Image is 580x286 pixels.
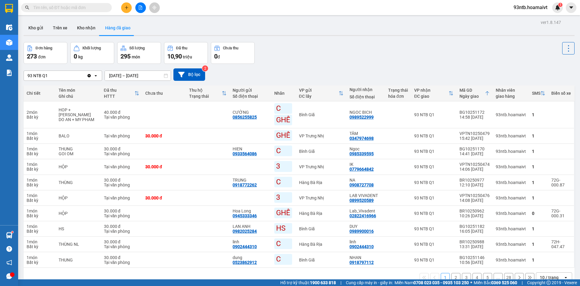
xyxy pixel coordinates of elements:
[274,146,292,156] div: C
[522,279,523,286] span: |
[233,110,268,115] div: CƯỜNG
[459,229,490,234] div: 16:05 [DATE]
[233,151,257,156] div: 0933564086
[414,280,469,285] strong: 0708 023 035 - 0935 103 250
[145,164,183,169] div: 30.000 đ
[6,246,12,252] span: question-circle
[340,279,341,286] span: |
[456,85,493,101] th: Toggle SortBy
[350,193,382,198] div: LAB VIVADENT
[496,112,526,117] div: 93ntb.hoamaivt
[121,2,132,13] button: plus
[483,273,492,282] button: 5
[6,24,12,31] img: warehouse-icon
[459,209,490,213] div: BR10250962
[82,46,101,50] div: Khối lượng
[414,133,453,138] div: 93 NTB Q1
[59,211,98,216] div: HỘP
[27,131,53,136] div: 1 món
[299,242,343,247] div: Hàng Bà Rịa
[350,87,382,92] div: Người nhận
[214,53,217,60] span: 0
[496,164,526,169] div: 93ntb.hoamaivt
[350,115,374,120] div: 0989522999
[551,91,571,96] div: Biển số xe
[104,115,139,120] div: Tại văn phòng
[459,115,490,120] div: 14:58 [DATE]
[529,85,548,101] th: Toggle SortBy
[274,103,292,114] div: C
[211,42,255,64] button: Chưa thu0đ
[414,164,453,169] div: 93 NTB Q1
[470,281,472,284] span: ⚪️
[411,85,456,101] th: Toggle SortBy
[299,258,343,262] div: Bình Giã
[299,180,343,185] div: Hàng Bà Rịa
[496,258,526,262] div: 93ntb.hoamaivt
[414,211,453,216] div: 93 NTB Q1
[459,167,490,172] div: 14:06 [DATE]
[496,180,526,185] div: 93ntb.hoamaivt
[350,110,382,115] div: NGOC BICH
[274,238,292,249] div: C
[350,229,374,234] div: 0989900016
[459,224,490,229] div: BG10251182
[59,146,98,151] div: THUNG
[117,42,161,64] button: Số lượng295món
[299,112,343,117] div: Bình Giã
[459,162,490,167] div: VPTN10250474
[145,91,183,96] div: Chưa thu
[59,180,98,185] div: THÙNG
[121,53,130,60] span: 295
[6,232,12,238] img: warehouse-icon
[152,5,156,10] span: aim
[104,146,139,151] div: 30.000 đ
[299,88,339,93] div: VP gửi
[459,94,485,99] div: Ngày giao
[104,209,139,213] div: 30.000 đ
[496,226,526,231] div: 93ntb.hoamaivt
[59,133,98,138] div: BALO
[93,73,98,78] svg: open
[164,42,208,64] button: Đã thu10,90 triệu
[27,255,53,260] div: 1 món
[104,196,139,200] div: Tại văn phòng
[299,164,343,169] div: VP Trưng Nhị
[167,53,182,60] span: 10,90
[27,209,53,213] div: 1 món
[72,21,100,35] button: Kho nhận
[59,151,98,156] div: GOI OM
[414,242,453,247] div: 93 NTB Q1
[414,149,453,154] div: 93 NTB Q1
[395,279,469,286] span: Miền Nam
[104,88,134,93] div: Đã thu
[563,275,568,280] svg: open
[104,94,134,99] div: HTTT
[350,151,374,156] div: 0985339595
[27,110,53,115] div: 2 món
[299,94,339,99] div: ĐC lấy
[414,94,449,99] div: ĐC giao
[350,178,382,182] div: NA
[350,94,382,99] div: Số điện thoại
[459,131,490,136] div: VPTN10250479
[496,211,526,216] div: 93ntb.hoamaivt
[559,3,561,7] span: 1
[472,273,482,282] button: 4
[388,88,408,93] div: Trạng thái
[104,182,139,187] div: Tại văn phòng
[388,94,408,99] div: hóa đơn
[546,281,551,285] span: copyright
[27,136,53,141] div: Bất kỳ
[558,3,562,7] sup: 1
[6,39,12,46] img: warehouse-icon
[274,115,292,125] div: GHẾ
[217,54,220,59] span: đ
[104,151,139,156] div: Tại văn phòng
[494,273,503,282] button: ...
[27,239,53,244] div: 1 món
[183,54,192,59] span: triệu
[27,151,53,156] div: Bất kỳ
[350,131,382,136] div: TÂM
[104,244,139,249] div: Tại văn phòng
